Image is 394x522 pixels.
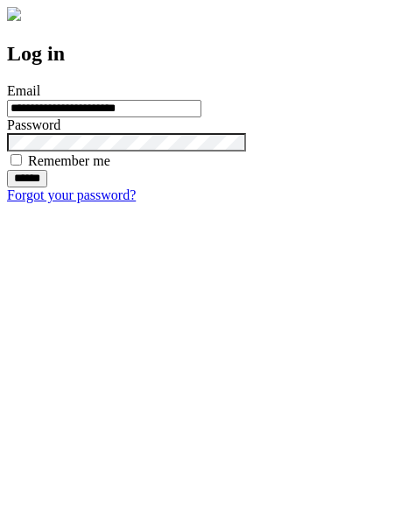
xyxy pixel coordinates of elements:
a: Forgot your password? [7,187,136,202]
label: Remember me [28,153,110,168]
img: logo-4e3dc11c47720685a147b03b5a06dd966a58ff35d612b21f08c02c0306f2b779.png [7,7,21,21]
label: Email [7,83,40,98]
label: Password [7,117,60,132]
h2: Log in [7,42,387,66]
